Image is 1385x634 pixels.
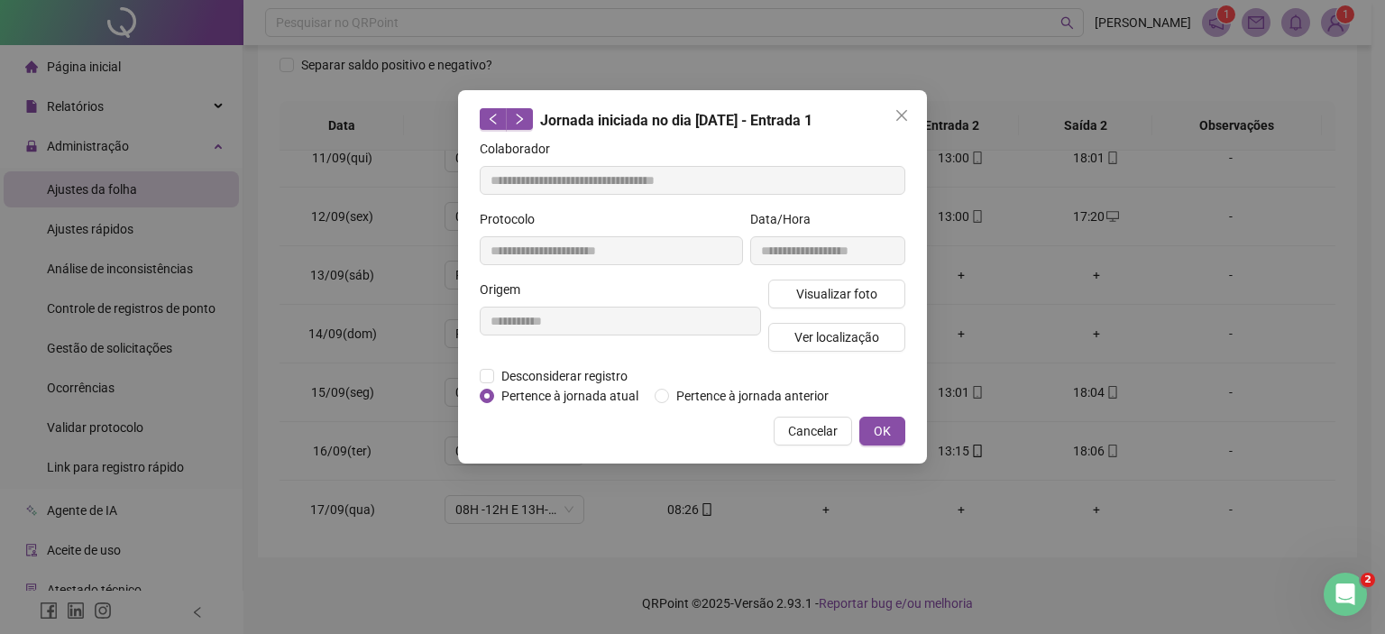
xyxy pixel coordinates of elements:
[669,386,836,406] span: Pertence à jornada anterior
[887,101,916,130] button: Close
[774,417,852,446] button: Cancelar
[796,284,877,304] span: Visualizar foto
[768,280,905,308] button: Visualizar foto
[480,108,507,130] button: left
[788,421,838,441] span: Cancelar
[480,108,905,132] div: Jornada iniciada no dia [DATE] - Entrada 1
[750,209,822,229] label: Data/Hora
[480,280,532,299] label: Origem
[480,139,562,159] label: Colaborador
[487,113,500,125] span: left
[494,366,635,386] span: Desconsiderar registro
[859,417,905,446] button: OK
[494,386,646,406] span: Pertence à jornada atual
[768,323,905,352] button: Ver localização
[1324,573,1367,616] iframe: Intercom live chat
[1361,573,1375,587] span: 2
[513,113,526,125] span: right
[794,327,879,347] span: Ver localização
[894,108,909,123] span: close
[480,209,546,229] label: Protocolo
[506,108,533,130] button: right
[874,421,891,441] span: OK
